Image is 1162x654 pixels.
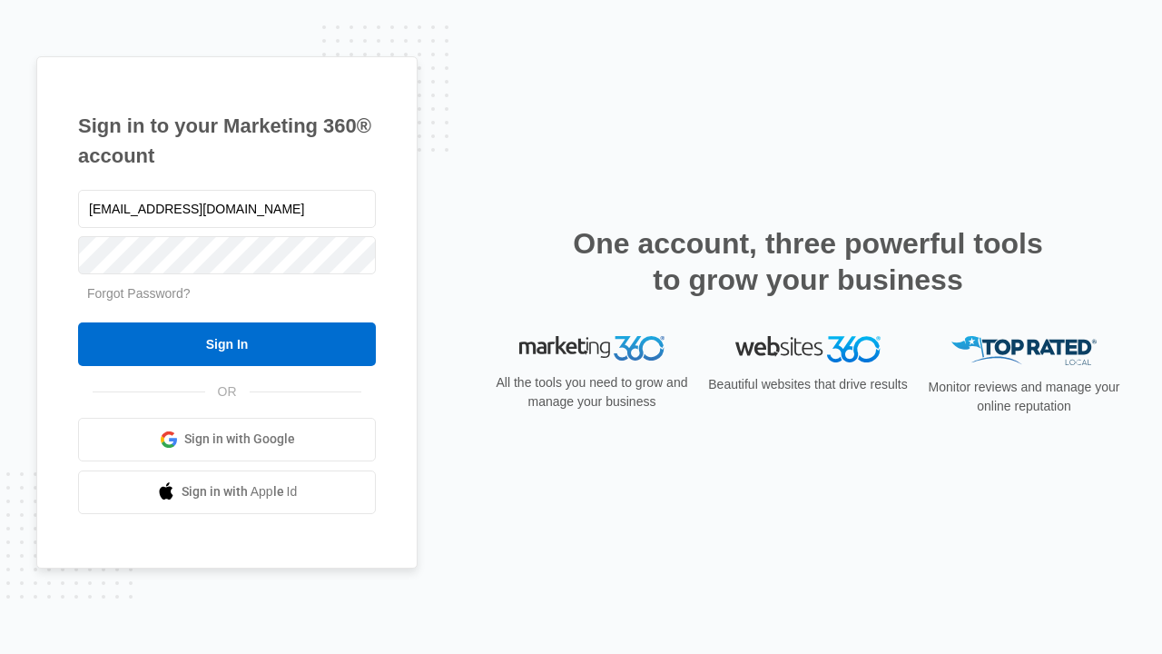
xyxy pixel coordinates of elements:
[87,286,191,301] a: Forgot Password?
[78,322,376,366] input: Sign In
[184,430,295,449] span: Sign in with Google
[490,373,694,411] p: All the tools you need to grow and manage your business
[78,111,376,171] h1: Sign in to your Marketing 360® account
[519,336,665,362] img: Marketing 360
[951,336,1097,366] img: Top Rated Local
[205,382,250,401] span: OR
[735,336,881,362] img: Websites 360
[78,471,376,514] a: Sign in with Apple Id
[182,482,298,501] span: Sign in with Apple Id
[78,418,376,461] a: Sign in with Google
[706,375,910,394] p: Beautiful websites that drive results
[922,378,1126,416] p: Monitor reviews and manage your online reputation
[567,225,1049,298] h2: One account, three powerful tools to grow your business
[78,190,376,228] input: Email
